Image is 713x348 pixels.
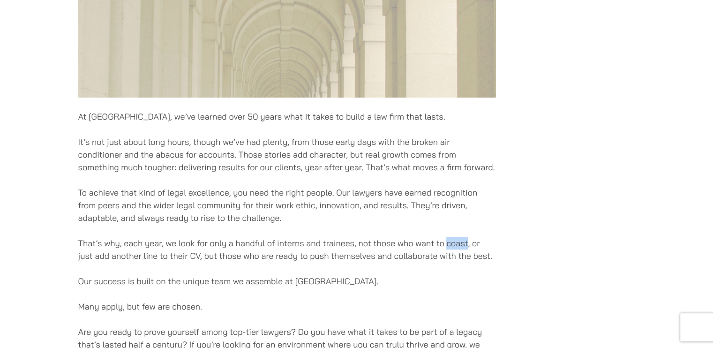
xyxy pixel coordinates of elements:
[78,275,496,287] p: Our success is built on the unique team we assemble at [GEOGRAPHIC_DATA].
[78,186,496,224] p: To achieve that kind of legal excellence, you need the right people. Our lawyers have earned reco...
[78,136,496,174] p: It’s not just about long hours, though we’ve had plenty, from those early days with the broken ai...
[78,237,496,262] p: That’s why, each year, we look for only a handful of interns and trainees, not those who want to ...
[78,300,496,313] p: Many apply, but few are chosen.
[78,110,496,123] p: At [GEOGRAPHIC_DATA], we’ve learned over 50 years what it takes to build a law firm that lasts.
